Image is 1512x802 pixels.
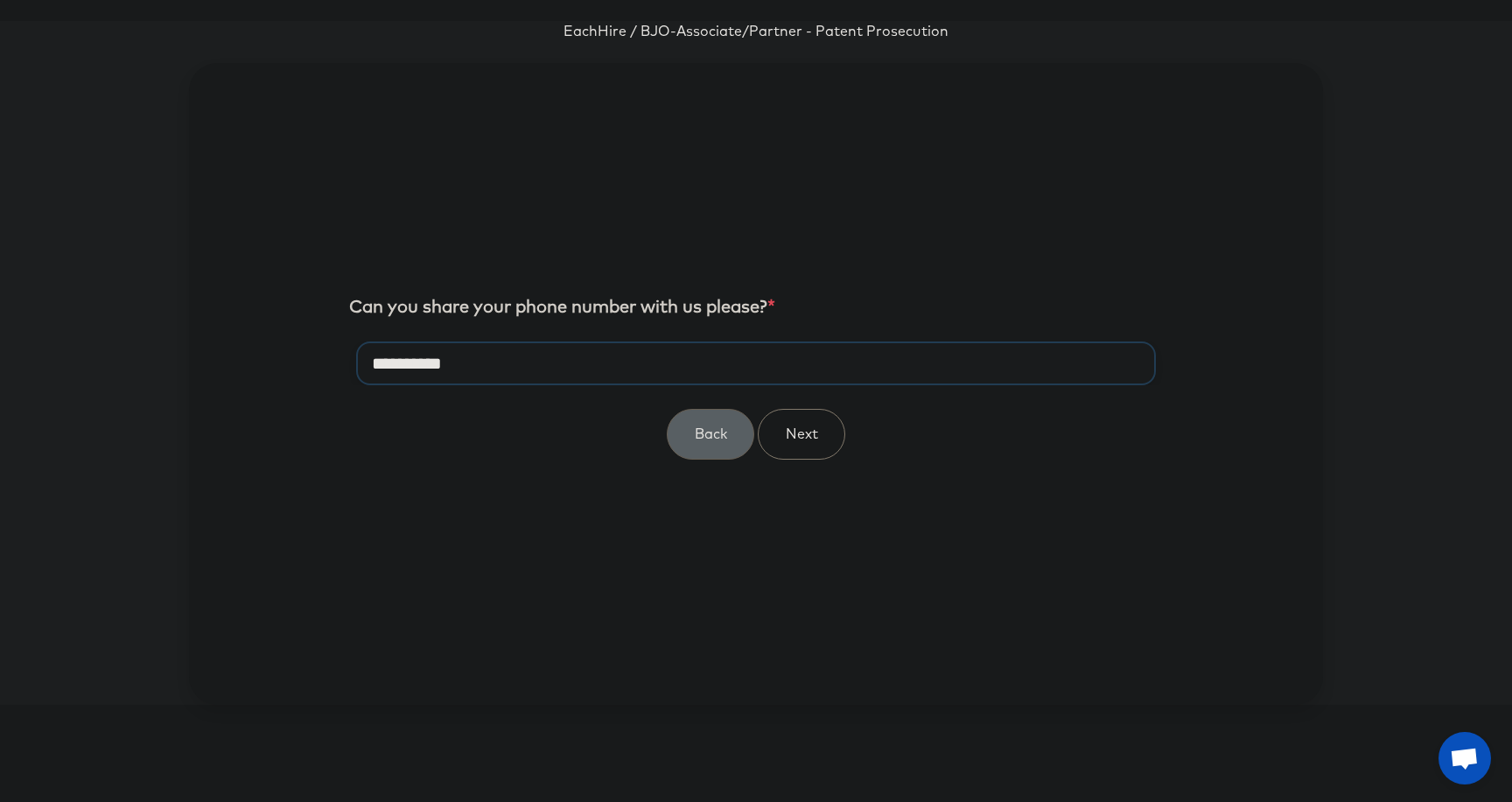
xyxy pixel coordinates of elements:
div: Open chat [1438,732,1491,784]
span: Associate/Partner - Patent Prosecution [676,25,948,39]
p: - [189,21,1323,42]
button: Back [667,409,754,460]
span: EachHire / BJO [563,25,670,39]
button: Next [758,409,845,460]
label: Can you share your phone number with us please? [349,294,775,320]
